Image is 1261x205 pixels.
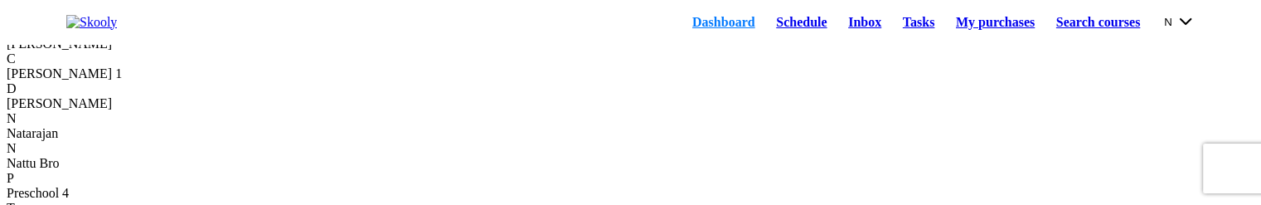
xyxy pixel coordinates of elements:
[681,11,765,34] a: Dashboard
[837,11,892,34] a: Inbox
[7,111,1254,126] div: N
[66,15,117,30] img: Skooly
[945,11,1045,34] a: My purchases
[7,156,1254,171] div: Nattu Bro
[1045,11,1151,34] a: Search courses
[765,11,837,34] a: Schedule
[7,186,1254,201] div: Preschool 4
[7,96,1254,111] div: [PERSON_NAME]
[7,51,1254,66] div: C
[7,66,1254,81] div: [PERSON_NAME] 1
[7,126,1254,141] div: Natarajan
[1164,12,1195,31] button: Nchevron down outline
[7,171,1254,186] div: P
[7,141,1254,156] div: N
[892,11,945,34] a: Tasks
[7,81,1254,96] div: D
